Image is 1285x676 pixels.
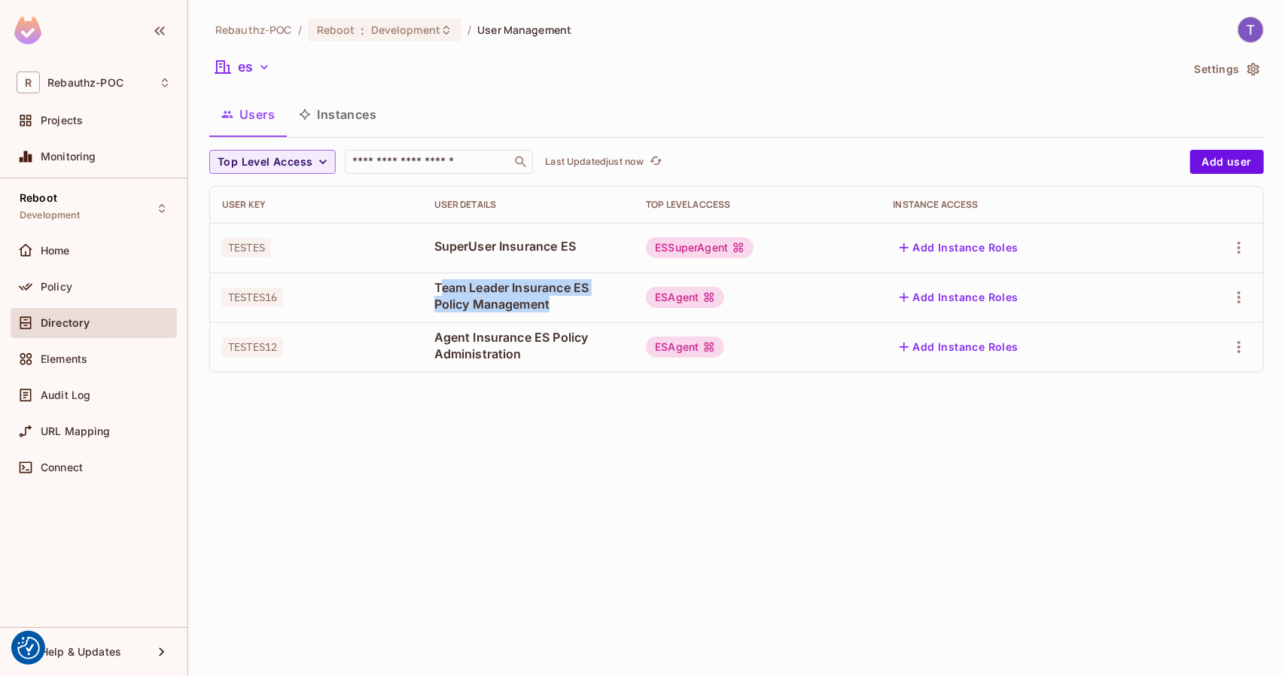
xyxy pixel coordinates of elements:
[646,237,754,258] div: ESSuperAgent
[17,72,40,93] span: R
[222,288,283,307] span: TESTES16
[545,156,644,168] p: Last Updated just now
[894,335,1025,359] button: Add Instance Roles
[434,238,623,254] span: SuperUser Insurance ES
[644,153,665,171] span: Click to refresh data
[287,96,388,133] button: Instances
[209,96,287,133] button: Users
[650,154,662,169] span: refresh
[17,637,40,659] button: Consent Preferences
[646,199,869,211] div: Top Level Access
[894,285,1025,309] button: Add Instance Roles
[434,199,623,211] div: User Details
[467,23,471,37] li: /
[361,24,366,36] span: :
[894,236,1025,260] button: Add Instance Roles
[41,151,96,163] span: Monitoring
[222,238,271,257] span: TESTES
[434,329,623,362] span: Agent Insurance ES Policy Administration
[41,245,70,257] span: Home
[41,461,83,474] span: Connect
[209,55,276,79] button: es
[371,23,440,37] span: Development
[215,23,292,37] span: the active workspace
[222,199,410,211] div: User Key
[218,153,312,172] span: Top Level Access
[1238,17,1263,42] img: Tax Tax
[41,281,72,293] span: Policy
[1189,57,1264,81] button: Settings
[647,153,665,171] button: refresh
[317,23,355,37] span: Reboot
[646,287,724,308] div: ESAgent
[222,337,283,357] span: TESTES12
[41,317,90,329] span: Directory
[894,199,1161,211] div: Instance Access
[1190,150,1264,174] button: Add user
[41,114,83,126] span: Projects
[41,425,111,437] span: URL Mapping
[14,17,41,44] img: SReyMgAAAABJRU5ErkJggg==
[47,77,123,89] span: Workspace: Rebauthz-POC
[434,279,623,312] span: Team Leader Insurance ES Policy Management
[298,23,302,37] li: /
[646,336,724,358] div: ESAgent
[41,389,90,401] span: Audit Log
[17,637,40,659] img: Revisit consent button
[20,192,57,204] span: Reboot
[20,209,81,221] span: Development
[209,150,336,174] button: Top Level Access
[41,353,87,365] span: Elements
[477,23,571,37] span: User Management
[41,646,121,658] span: Help & Updates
